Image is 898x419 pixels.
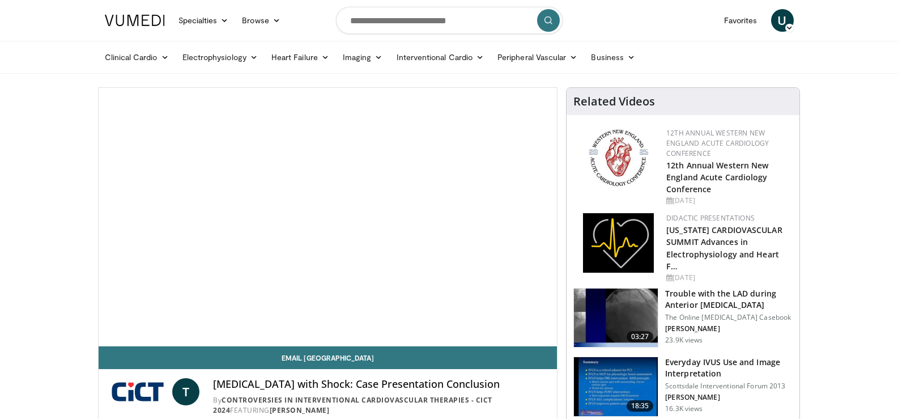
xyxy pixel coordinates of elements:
p: [PERSON_NAME] [665,393,793,402]
h4: [MEDICAL_DATA] with Shock: Case Presentation Conclusion [213,378,548,391]
a: 03:27 Trouble with the LAD during Anterior [MEDICAL_DATA] The Online [MEDICAL_DATA] Casebook [PER... [573,288,793,348]
a: Email [GEOGRAPHIC_DATA] [99,346,557,369]
h4: Related Videos [573,95,655,108]
a: T [172,378,199,405]
img: ABqa63mjaT9QMpl35hMDoxOmtxO3TYNt_2.150x105_q85_crop-smart_upscale.jpg [574,289,658,348]
a: 12th Annual Western New England Acute Cardiology Conference [666,160,768,194]
img: dTBemQywLidgNXR34xMDoxOjA4MTsiGN.150x105_q85_crop-smart_upscale.jpg [574,357,658,416]
a: Interventional Cardio [390,46,491,69]
a: Browse [235,9,287,32]
h3: Trouble with the LAD during Anterior [MEDICAL_DATA] [665,288,793,311]
p: 23.9K views [665,336,703,345]
a: Business [584,46,642,69]
a: Specialties [172,9,236,32]
img: Controversies in Interventional Cardiovascular Therapies - CICT 2024 [108,378,168,405]
div: Didactic Presentations [666,213,790,223]
span: 03:27 [627,331,654,342]
p: [PERSON_NAME] [665,324,793,333]
a: 12th Annual Western New England Acute Cardiology Conference [666,128,769,158]
a: U [771,9,794,32]
a: Heart Failure [265,46,336,69]
video-js: Video Player [99,88,557,346]
a: Peripheral Vascular [491,46,584,69]
span: 18:35 [627,400,654,412]
img: VuMedi Logo [105,15,165,26]
img: 0954f259-7907-4053-a817-32a96463ecc8.png.150x105_q85_autocrop_double_scale_upscale_version-0.2.png [587,128,650,188]
a: Clinical Cardio [98,46,176,69]
p: Scottsdale Interventional Forum 2013 [665,382,793,391]
a: Electrophysiology [176,46,265,69]
div: [DATE] [666,273,790,283]
div: [DATE] [666,196,790,206]
p: 16.3K views [665,404,703,413]
a: Favorites [717,9,764,32]
img: 1860aa7a-ba06-47e3-81a4-3dc728c2b4cf.png.150x105_q85_autocrop_double_scale_upscale_version-0.2.png [583,213,654,273]
a: [US_STATE] CARDIOVASCULAR SUMMIT Advances in Electrophysiology and Heart F… [666,225,782,271]
a: [PERSON_NAME] [270,405,330,415]
input: Search topics, interventions [336,7,563,34]
a: 18:35 Everyday IVUS Use and Image Interpretation Scottsdale Interventional Forum 2013 [PERSON_NAM... [573,357,793,417]
div: By FEATURING [213,395,548,416]
p: The Online [MEDICAL_DATA] Casebook [665,313,793,322]
a: Controversies in Interventional Cardiovascular Therapies - CICT 2024 [213,395,492,415]
a: Imaging [336,46,390,69]
h3: Everyday IVUS Use and Image Interpretation [665,357,793,379]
